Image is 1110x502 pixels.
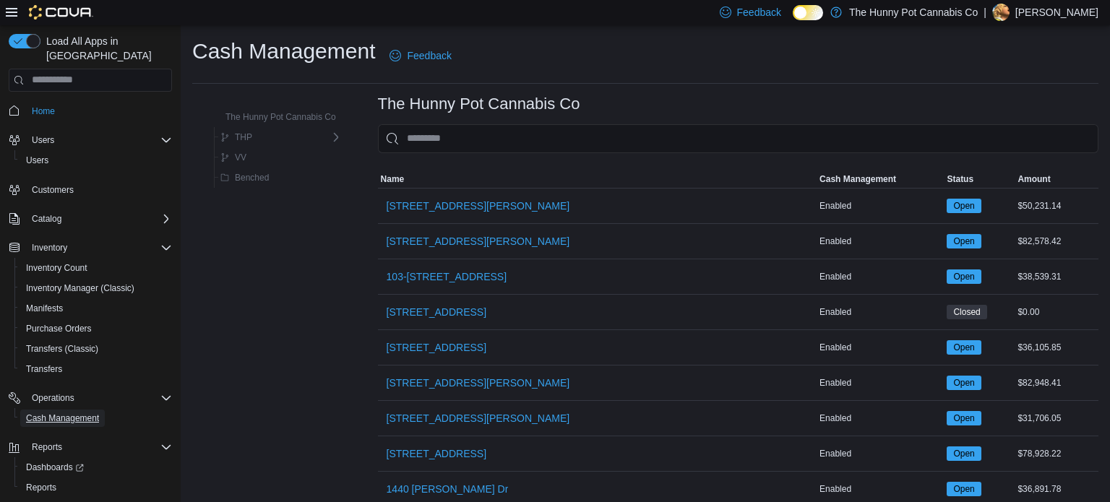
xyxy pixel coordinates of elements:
span: Users [20,152,172,169]
div: Enabled [817,268,944,285]
span: [STREET_ADDRESS] [387,446,486,461]
span: Closed [947,305,986,319]
span: Closed [953,306,980,319]
a: Inventory Manager (Classic) [20,280,140,297]
span: Open [947,269,981,284]
button: Customers [3,179,178,200]
button: Inventory [26,239,73,256]
span: Reports [26,482,56,493]
button: Purchase Orders [14,319,178,339]
span: Transfers [26,363,62,375]
a: Cash Management [20,410,105,427]
span: Inventory Manager (Classic) [20,280,172,297]
a: Dashboards [20,459,90,476]
button: Transfers (Classic) [14,339,178,359]
a: Transfers (Classic) [20,340,104,358]
span: Inventory Count [20,259,172,277]
span: Open [947,340,981,355]
span: Inventory [26,239,172,256]
span: Feedback [737,5,781,20]
span: Name [381,173,405,185]
h3: The Hunny Pot Cannabis Co [378,95,580,113]
span: Transfers (Classic) [26,343,98,355]
button: Users [3,130,178,150]
span: Open [947,199,981,213]
button: Inventory Count [14,258,178,278]
span: Operations [32,392,74,404]
p: | [984,4,986,21]
span: Users [26,131,172,149]
span: Load All Apps in [GEOGRAPHIC_DATA] [40,34,172,63]
div: $82,948.41 [1015,374,1098,391]
div: $82,578.42 [1015,233,1098,250]
span: Open [947,446,981,461]
div: Enabled [817,339,944,356]
input: This is a search bar. As you type, the results lower in the page will automatically filter. [378,124,1098,153]
span: Catalog [26,210,172,228]
span: Feedback [407,48,451,63]
button: Cash Management [14,408,178,428]
span: Reports [32,441,62,453]
span: Amount [1017,173,1050,185]
div: Enabled [817,303,944,321]
span: Dashboards [20,459,172,476]
a: Inventory Count [20,259,93,277]
span: [STREET_ADDRESS][PERSON_NAME] [387,411,570,425]
button: [STREET_ADDRESS][PERSON_NAME] [381,368,576,397]
span: Users [32,134,54,146]
span: [STREET_ADDRESS][PERSON_NAME] [387,234,570,248]
span: Open [953,199,974,212]
span: Open [953,235,974,248]
a: Users [20,152,54,169]
button: [STREET_ADDRESS][PERSON_NAME] [381,404,576,433]
button: Status [944,170,1015,188]
span: Open [947,376,981,390]
span: Open [953,341,974,354]
span: Reports [26,438,172,456]
span: Purchase Orders [20,320,172,337]
button: Reports [3,437,178,457]
span: Manifests [26,303,63,314]
button: Users [26,131,60,149]
span: Inventory Manager (Classic) [26,282,134,294]
a: Manifests [20,300,69,317]
span: Open [947,411,981,425]
button: Transfers [14,359,178,379]
a: Home [26,103,61,120]
span: [STREET_ADDRESS][PERSON_NAME] [387,199,570,213]
div: Enabled [817,410,944,427]
button: Manifests [14,298,178,319]
span: Open [953,412,974,425]
a: Customers [26,181,79,199]
div: Enabled [817,445,944,462]
span: Open [953,447,974,460]
span: Purchase Orders [26,323,92,334]
button: [STREET_ADDRESS][PERSON_NAME] [381,227,576,256]
button: Operations [3,388,178,408]
span: [STREET_ADDRESS][PERSON_NAME] [387,376,570,390]
button: [STREET_ADDRESS][PERSON_NAME] [381,191,576,220]
span: Benched [235,172,269,183]
span: Customers [26,181,172,199]
span: Open [947,482,981,496]
span: THP [235,131,252,143]
div: $36,891.78 [1015,480,1098,498]
span: Open [947,234,981,248]
a: Purchase Orders [20,320,98,337]
p: [PERSON_NAME] [1015,4,1098,21]
div: $78,928.22 [1015,445,1098,462]
span: Cash Management [819,173,896,185]
span: Reports [20,479,172,496]
button: 103-[STREET_ADDRESS] [381,262,513,291]
div: $50,231.14 [1015,197,1098,215]
div: $31,706.05 [1015,410,1098,427]
button: [STREET_ADDRESS] [381,298,492,326]
button: VV [215,149,252,166]
button: Reports [14,477,178,498]
div: Enabled [817,197,944,215]
div: $38,539.31 [1015,268,1098,285]
span: Open [953,376,974,389]
a: Feedback [384,41,457,70]
span: Home [32,105,55,117]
